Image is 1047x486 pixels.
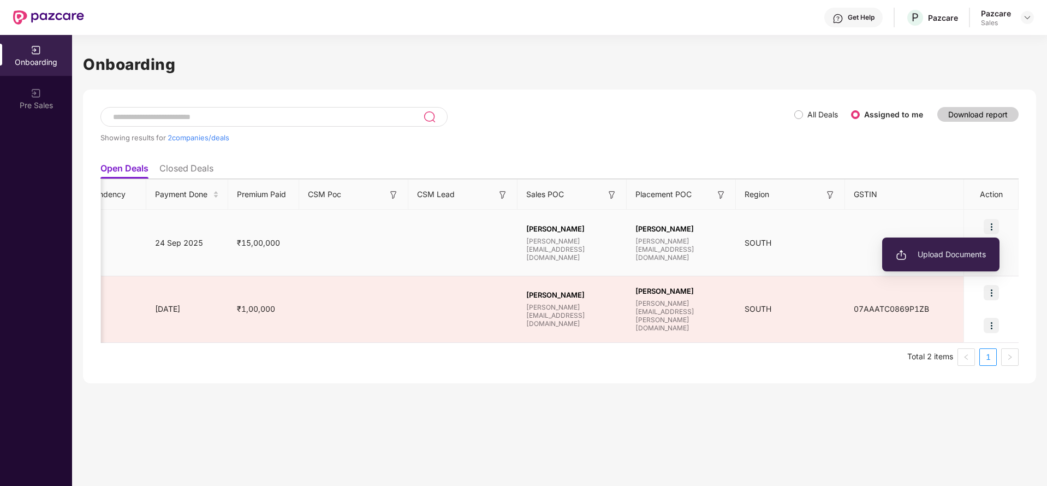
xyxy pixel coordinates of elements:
img: svg+xml;base64,PHN2ZyB3aWR0aD0iMjAiIGhlaWdodD0iMjAiIHZpZXdCb3g9IjAgMCAyMCAyMCIgZmlsbD0ibm9uZSIgeG... [896,250,907,260]
div: [DATE] [146,303,228,315]
li: Open Deals [100,163,148,179]
li: Previous Page [957,348,975,366]
span: Region [745,188,769,200]
li: Total 2 items [907,348,953,366]
th: Payment Done [146,180,228,210]
span: [PERSON_NAME][EMAIL_ADDRESS][PERSON_NAME][DOMAIN_NAME] [635,299,727,332]
span: Payment Done [155,188,211,200]
label: Assigned to me [864,110,923,119]
div: Showing results for [100,133,794,142]
img: svg+xml;base64,PHN2ZyBpZD0iSGVscC0zMngzMiIgeG1sbnM9Imh0dHA6Ly93d3cudzMub3JnLzIwMDAvc3ZnIiB3aWR0aD... [832,13,843,24]
img: svg+xml;base64,PHN2ZyB3aWR0aD0iMTYiIGhlaWdodD0iMTYiIHZpZXdCb3g9IjAgMCAxNiAxNiIgZmlsbD0ibm9uZSIgeG... [388,189,399,200]
span: Upload Documents [896,248,986,260]
h1: Onboarding [83,52,1036,76]
img: svg+xml;base64,PHN2ZyB3aWR0aD0iMTYiIGhlaWdodD0iMTYiIHZpZXdCb3g9IjAgMCAxNiAxNiIgZmlsbD0ibm9uZSIgeG... [825,189,836,200]
span: 2 companies/deals [168,133,229,142]
div: Sales [981,19,1011,27]
img: icon [984,285,999,300]
img: New Pazcare Logo [13,10,84,25]
button: left [957,348,975,366]
span: P [912,11,919,24]
div: 24 Sep 2025 [146,237,228,249]
label: All Deals [807,110,838,119]
img: icon [984,219,999,234]
img: svg+xml;base64,PHN2ZyBpZD0iRHJvcGRvd24tMzJ4MzIiIHhtbG5zPSJodHRwOi8vd3d3LnczLm9yZy8yMDAwL3N2ZyIgd2... [1023,13,1032,22]
img: svg+xml;base64,PHN2ZyB3aWR0aD0iMjAiIGhlaWdodD0iMjAiIHZpZXdCb3g9IjAgMCAyMCAyMCIgZmlsbD0ibm9uZSIgeG... [31,88,41,99]
button: right [1001,348,1019,366]
span: [PERSON_NAME] [526,224,618,233]
div: Get Help [848,13,875,22]
img: svg+xml;base64,PHN2ZyB3aWR0aD0iMTYiIGhlaWdodD0iMTYiIHZpZXdCb3g9IjAgMCAxNiAxNiIgZmlsbD0ibm9uZSIgeG... [716,189,727,200]
span: [PERSON_NAME][EMAIL_ADDRESS][DOMAIN_NAME] [635,237,727,262]
li: Next Page [1001,348,1019,366]
a: 1 [980,349,996,365]
div: SOUTH [736,237,845,249]
li: 1 [979,348,997,366]
span: [PERSON_NAME][EMAIL_ADDRESS][DOMAIN_NAME] [526,237,618,262]
span: right [1007,354,1013,360]
span: left [963,354,969,360]
span: [PERSON_NAME][EMAIL_ADDRESS][DOMAIN_NAME] [526,303,618,328]
div: Pazcare [928,13,958,23]
th: Premium Paid [228,180,299,210]
img: svg+xml;base64,PHN2ZyB3aWR0aD0iMjAiIGhlaWdodD0iMjAiIHZpZXdCb3g9IjAgMCAyMCAyMCIgZmlsbD0ibm9uZSIgeG... [31,45,41,56]
img: svg+xml;base64,PHN2ZyB3aWR0aD0iMTYiIGhlaWdodD0iMTYiIHZpZXdCb3g9IjAgMCAxNiAxNiIgZmlsbD0ibm9uZSIgeG... [497,189,508,200]
div: SOUTH [736,303,845,315]
span: CSM Lead [417,188,455,200]
img: icon [984,318,999,333]
span: [PERSON_NAME] [635,224,727,233]
th: GSTIN [845,180,965,210]
li: Closed Deals [159,163,213,179]
th: Action [964,180,1019,210]
span: ₹1,00,000 [228,304,284,313]
span: CSM Poc [308,188,341,200]
span: [PERSON_NAME] [635,287,727,295]
img: svg+xml;base64,PHN2ZyB3aWR0aD0iMjQiIGhlaWdodD0iMjUiIHZpZXdCb3g9IjAgMCAyNCAyNSIgZmlsbD0ibm9uZSIgeG... [423,110,436,123]
span: ₹15,00,000 [228,238,289,247]
div: Pazcare [981,8,1011,19]
span: Sales POC [526,188,564,200]
button: Download report [937,107,1019,122]
span: Placement POC [635,188,692,200]
img: svg+xml;base64,PHN2ZyB3aWR0aD0iMTYiIGhlaWdodD0iMTYiIHZpZXdCb3g9IjAgMCAxNiAxNiIgZmlsbD0ibm9uZSIgeG... [606,189,617,200]
span: [PERSON_NAME] [526,291,618,299]
span: 07AAATC0869P1ZB [845,304,938,313]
